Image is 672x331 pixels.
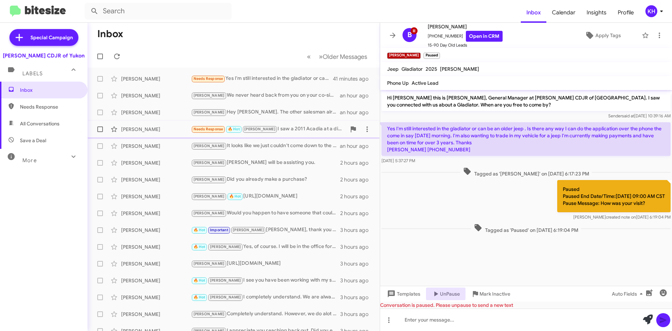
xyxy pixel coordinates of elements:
div: an hour ago [340,143,374,150]
span: « [307,52,311,61]
button: UnPause [426,288,465,300]
div: 3 hours ago [340,227,374,234]
div: Did you already make a purchase? [191,175,340,184]
span: UnPause [440,288,460,300]
span: said at [622,113,634,118]
div: [PERSON_NAME] [121,109,191,116]
span: Needs Response [194,76,223,81]
span: [PERSON_NAME] [244,127,275,131]
span: » [319,52,323,61]
div: [PERSON_NAME], thank you for your response. Looks like you had came in and worked with my salesma... [191,226,340,234]
div: [PERSON_NAME] [121,227,191,234]
div: 3 hours ago [340,277,374,284]
h1: Inbox [97,28,123,40]
div: [PERSON_NAME] [121,75,191,82]
div: 2 hours ago [340,210,374,217]
span: 🔥 Hot [229,194,241,199]
span: Labels [22,70,43,77]
div: 41 minutes ago [333,75,374,82]
div: Yes I'm still interested in the gladiator or can be an older jeep . Is there any way I can do the... [191,75,333,83]
span: Needs Response [20,103,79,110]
div: [PERSON_NAME] [121,210,191,217]
div: [PERSON_NAME] CDJR of Yukon [3,52,85,59]
input: Search [85,3,232,20]
span: [PERSON_NAME] [DATE] 6:19:04 PM [573,214,671,220]
span: B [407,29,412,41]
div: [URL][DOMAIN_NAME] [191,192,340,200]
div: [PERSON_NAME] [121,159,191,166]
span: [PERSON_NAME] [194,177,225,182]
div: [URL][DOMAIN_NAME] [191,260,340,268]
div: Would you happen to have someone that could cosign for you? [191,209,340,217]
div: [PERSON_NAME] [121,311,191,318]
span: Save a Deal [20,137,46,144]
div: Yes, of course. I will be in the office for most of next week but was there a day you were thinki... [191,243,340,251]
span: 🔥 Hot [228,127,240,131]
span: [PERSON_NAME] [428,22,503,31]
div: [PERSON_NAME] [121,92,191,99]
span: [PERSON_NAME] [194,211,225,215]
span: [PERSON_NAME] [210,295,241,299]
div: We never heard back from you on your co-signer. We had tried to reach you. do you happen to have ... [191,91,340,99]
div: Hey [PERSON_NAME]. The other salesman already let me know we cant get anything done. Your offer o... [191,108,340,116]
div: 2 hours ago [340,193,374,200]
span: [PERSON_NAME] [440,66,479,72]
span: created note on [606,214,636,220]
button: Auto Fields [606,288,651,300]
a: Inbox [521,2,546,23]
button: KH [639,5,664,17]
span: 🔥 Hot [194,244,205,249]
span: [PERSON_NAME] [194,144,225,148]
p: Yes I'm still interested in the gladiator or can be an older jeep . Is there any way I can do the... [381,122,671,156]
span: [PHONE_NUMBER] [428,31,503,42]
span: [PERSON_NAME] [210,244,241,249]
span: Inbox [20,87,79,94]
button: Next [315,49,371,64]
div: [PERSON_NAME] [121,193,191,200]
nav: Page navigation example [303,49,371,64]
span: 15-90 Day Old Leads [428,42,503,49]
div: [PERSON_NAME] [121,260,191,267]
span: [PERSON_NAME] [194,110,225,115]
div: [PERSON_NAME] [121,277,191,284]
span: [PERSON_NAME] [194,194,225,199]
span: 🔥 Hot [194,278,205,283]
div: [PERSON_NAME] [121,243,191,250]
div: I see you have been working with my salesman [PERSON_NAME] possibly interested in getting into a ... [191,276,340,284]
span: Tagged as '[PERSON_NAME]' on [DATE] 6:17:23 PM [460,167,592,177]
span: 2025 [426,66,437,72]
span: [PERSON_NAME] [194,93,225,98]
div: 3 hours ago [340,243,374,250]
a: Calendar [546,2,581,23]
button: Previous [303,49,315,64]
span: Tagged as 'Paused' on [DATE] 6:19:04 PM [471,223,581,234]
div: I completely understand. We are always running promotions and deals to help with upgrading your c... [191,293,340,301]
p: Hi [PERSON_NAME] this is [PERSON_NAME], General Manager at [PERSON_NAME] CDJR of [GEOGRAPHIC_DATA... [381,91,671,111]
span: Auto Fields [612,288,645,300]
div: 3 hours ago [340,294,374,301]
span: Insights [581,2,612,23]
div: [PERSON_NAME] [121,294,191,301]
a: Open in CRM [466,31,503,42]
span: Needs Response [194,127,223,131]
span: Phone Up [387,80,409,86]
button: Apply Tags [567,29,638,42]
div: [PERSON_NAME] [121,126,191,133]
span: [DATE] 5:37:27 PM [381,158,415,163]
div: KH [645,5,657,17]
button: Mark Inactive [465,288,516,300]
div: 2 hours ago [340,159,374,166]
span: More [22,157,37,164]
a: Profile [612,2,639,23]
div: 2 hours ago [340,176,374,183]
div: [PERSON_NAME] will be assisting you. [191,159,340,167]
span: Special Campaign [30,34,73,41]
span: Sender [DATE] 10:39:16 AM [608,113,671,118]
small: Paused [423,53,440,59]
span: Apply Tags [595,29,621,42]
span: 🔥 Hot [194,295,205,299]
small: [PERSON_NAME] [387,53,421,59]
